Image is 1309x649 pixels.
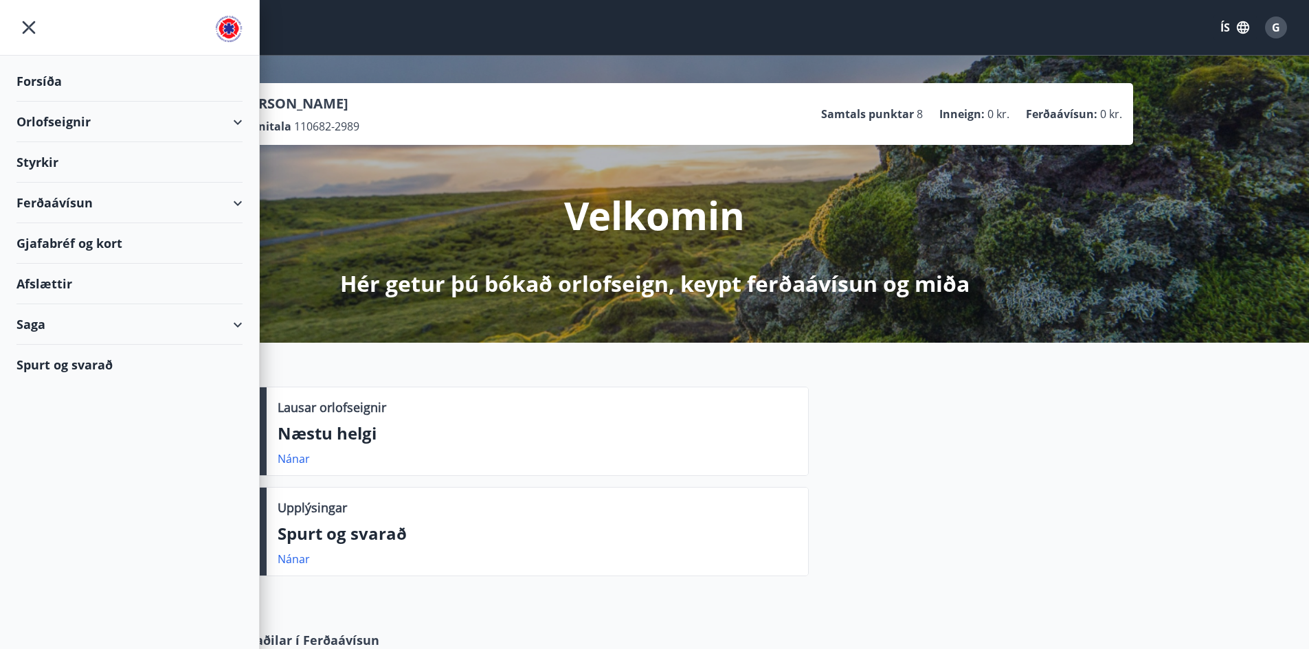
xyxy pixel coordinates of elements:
[278,499,347,516] p: Upplýsingar
[1213,15,1257,40] button: ÍS
[917,106,923,122] span: 8
[278,451,310,466] a: Nánar
[939,106,985,122] p: Inneign :
[16,264,243,304] div: Afslættir
[237,94,359,113] p: [PERSON_NAME]
[16,102,243,142] div: Orlofseignir
[1026,106,1097,122] p: Ferðaávísun :
[278,422,797,445] p: Næstu helgi
[278,398,386,416] p: Lausar orlofseignir
[16,223,243,264] div: Gjafabréf og kort
[340,269,970,299] p: Hér getur þú bókað orlofseign, keypt ferðaávísun og miða
[821,106,914,122] p: Samtals punktar
[294,119,359,134] span: 110682-2989
[16,183,243,223] div: Ferðaávísun
[193,631,379,649] span: Samstarfsaðilar í Ferðaávísun
[987,106,1009,122] span: 0 kr.
[278,551,310,567] a: Nánar
[16,304,243,345] div: Saga
[16,61,243,102] div: Forsíða
[1260,11,1293,44] button: G
[237,119,291,134] p: Kennitala
[1272,20,1280,35] span: G
[16,142,243,183] div: Styrkir
[16,15,41,40] button: menu
[1100,106,1122,122] span: 0 kr.
[564,189,745,241] p: Velkomin
[215,15,243,43] img: union_logo
[278,522,797,545] p: Spurt og svarað
[16,345,243,385] div: Spurt og svarað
